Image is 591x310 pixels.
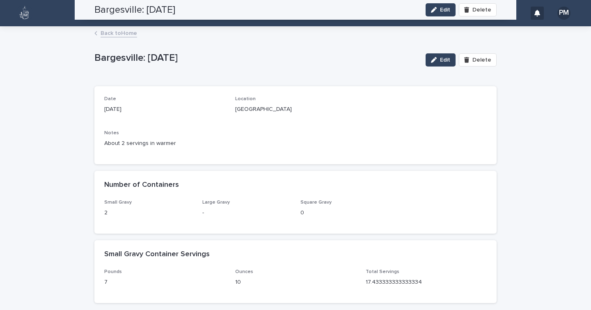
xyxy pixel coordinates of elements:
[104,96,116,101] span: Date
[557,7,570,20] div: PM
[202,209,291,217] p: -
[235,105,356,114] p: [GEOGRAPHIC_DATA]
[104,209,192,217] p: 2
[235,96,256,101] span: Location
[104,105,225,114] p: [DATE]
[235,269,253,274] span: Ounces
[300,209,389,217] p: 0
[300,200,332,205] span: Square Gravy
[104,200,132,205] span: Small Gravy
[104,269,122,274] span: Pounds
[101,28,137,37] a: Back toHome
[104,139,487,148] p: About 2 servings in warmer
[104,131,119,135] span: Notes
[104,181,179,190] h2: Number of Containers
[104,250,210,259] h2: Small Gravy Container Servings
[235,278,356,287] p: 10
[366,269,399,274] span: Total Servings
[366,278,487,287] p: 17.433333333333334
[440,57,450,63] span: Edit
[16,5,33,21] img: 80hjoBaRqlyywVK24fQd
[94,52,419,64] p: Bargesville: [DATE]
[104,278,225,287] p: 7
[202,200,230,205] span: Large Gravy
[426,53,456,67] button: Edit
[472,57,491,63] span: Delete
[459,53,497,67] button: Delete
